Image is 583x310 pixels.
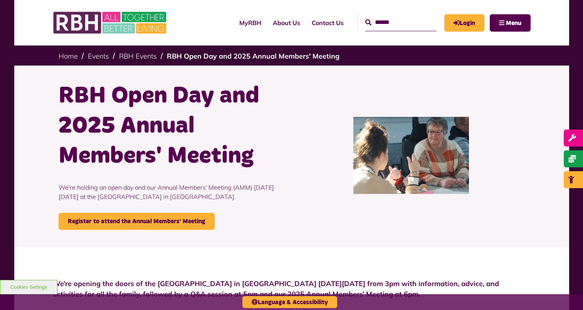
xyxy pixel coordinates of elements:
a: Contact Us [306,12,349,33]
a: MyRBH [444,14,484,32]
button: Language & Accessibility [242,296,337,308]
img: IMG 7040 [353,117,469,194]
span: Menu [506,20,521,26]
strong: We’re opening the doors of the [GEOGRAPHIC_DATA] in [GEOGRAPHIC_DATA] [DATE][DATE] from 3pm with ... [53,279,499,298]
a: RBH Open Day and 2025 Annual Members' Meeting [167,52,339,61]
a: MyRBH [234,12,267,33]
a: About Us [267,12,306,33]
iframe: Netcall Web Assistant for live chat [548,275,583,310]
h1: RBH Open Day and 2025 Annual Members' Meeting [59,81,286,171]
p: We're holding an open day and our Annual Members' Meeting (AMM) [DATE][DATE] at the [GEOGRAPHIC_D... [59,171,286,213]
a: Events [88,52,109,61]
a: Register to attend the Annual Members' Meeting [59,213,215,230]
a: Home [59,52,78,61]
a: RBH Events [119,52,157,61]
button: Navigation [490,14,531,32]
img: RBH [53,8,168,38]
